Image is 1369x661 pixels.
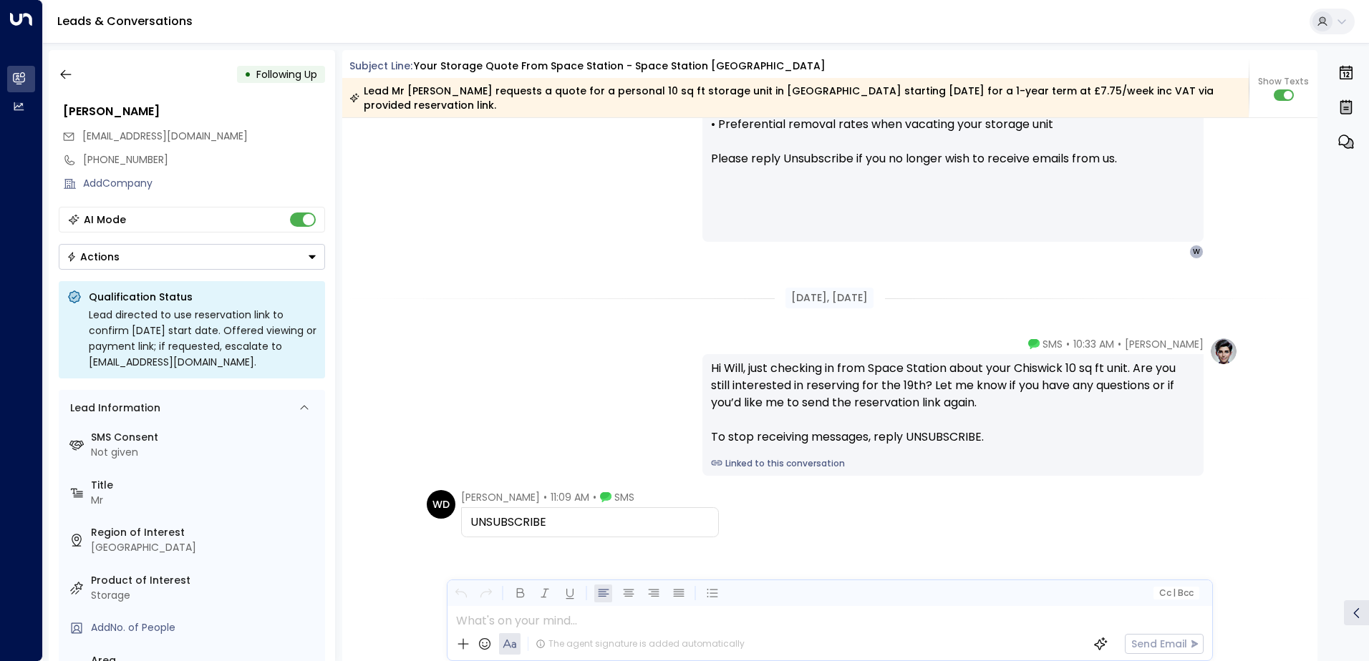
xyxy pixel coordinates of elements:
span: • [1066,337,1070,351]
label: Product of Interest [91,573,319,588]
span: Subject Line: [349,59,412,73]
div: Button group with a nested menu [59,244,325,270]
label: Title [91,478,319,493]
span: wrdavies@live.co.uk [82,129,248,144]
div: Mr [91,493,319,508]
span: [EMAIL_ADDRESS][DOMAIN_NAME] [82,129,248,143]
div: [GEOGRAPHIC_DATA] [91,540,319,555]
span: • [593,490,596,504]
div: The agent signature is added automatically [536,637,745,650]
div: Not given [91,445,319,460]
label: Region of Interest [91,525,319,540]
div: Your storage quote from Space Station - Space Station [GEOGRAPHIC_DATA] [414,59,826,74]
div: Lead directed to use reservation link to confirm [DATE] start date. Offered viewing or payment li... [89,307,316,370]
div: AddNo. of People [91,620,319,635]
div: [DATE], [DATE] [785,288,874,308]
div: UNSUBSCRIBE [470,514,710,531]
div: WD [427,490,455,519]
div: AI Mode [84,212,126,227]
div: Lead Mr [PERSON_NAME] requests a quote for a personal 10 sq ft storage unit in [GEOGRAPHIC_DATA] ... [349,84,1241,112]
span: [PERSON_NAME] [1125,337,1204,351]
button: Redo [477,584,495,602]
span: | [1173,588,1176,598]
button: Actions [59,244,325,270]
span: Show Texts [1258,75,1309,88]
span: • [1118,337,1121,351]
span: Cc Bcc [1158,588,1193,598]
span: [PERSON_NAME] [461,490,540,504]
span: • [543,490,547,504]
div: [PHONE_NUMBER] [83,152,325,167]
div: • [244,62,251,87]
div: Hi Will, just checking in from Space Station about your Chiswick 10 sq ft unit. Are you still int... [711,360,1195,446]
div: AddCompany [83,176,325,191]
button: Undo [452,584,470,602]
p: Qualification Status [89,290,316,304]
span: Following Up [256,67,317,82]
div: Storage [91,588,319,603]
div: Lead Information [65,401,160,416]
div: W [1189,245,1204,259]
a: Linked to this conversation [711,457,1195,470]
div: [PERSON_NAME] [63,103,325,120]
span: 11:09 AM [551,490,589,504]
a: Leads & Conversations [57,13,193,29]
span: SMS [1043,337,1063,351]
label: SMS Consent [91,430,319,445]
div: Actions [67,250,120,263]
span: SMS [614,490,634,504]
span: 10:33 AM [1073,337,1114,351]
img: profile-logo.png [1209,337,1238,366]
button: Cc|Bcc [1153,587,1199,600]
